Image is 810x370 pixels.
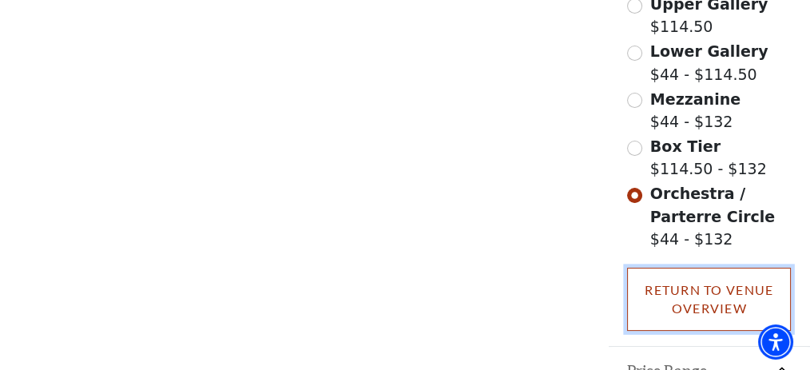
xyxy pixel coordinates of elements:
div: Accessibility Menu [758,324,793,360]
label: $44 - $114.50 [650,40,768,86]
label: $44 - $132 [650,182,792,251]
input: Mezzanine$44 - $132 [627,93,642,108]
span: Mezzanine [650,90,741,108]
span: Lower Gallery [650,42,768,60]
span: Orchestra / Parterre Circle [650,185,775,225]
input: Lower Gallery$44 - $114.50 [627,46,642,61]
input: Box Tier$114.50 - $132 [627,141,642,156]
span: Box Tier [650,137,721,155]
a: Return To Venue Overview [627,268,791,331]
input: Orchestra / Parterre Circle$44 - $132 [627,188,642,203]
label: $114.50 - $132 [650,135,767,181]
label: $44 - $132 [650,88,741,133]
